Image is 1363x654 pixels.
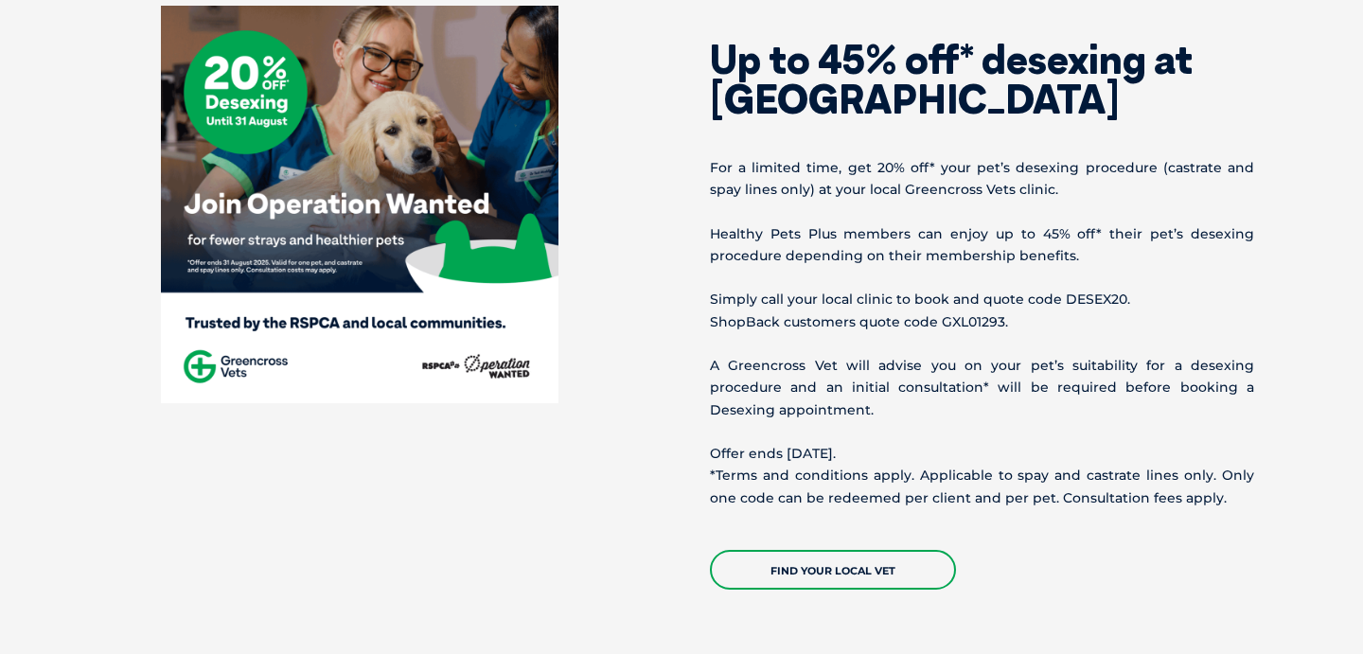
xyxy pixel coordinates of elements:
p: Healthy Pets Plus members can enjoy up to 45% off* their pet’s desexing procedure depending on th... [710,223,1254,267]
p: A Greencross Vet will advise you on your pet’s suitability for a desexing procedure and an initia... [710,355,1254,421]
p: Offer ends [DATE]. *Terms and conditions apply. Applicable to spay and castrate lines only. Only ... [710,443,1254,509]
p: For a limited time, get 20% off* your pet’s desexing procedure (castrate and spay lines only) at ... [710,157,1254,201]
h2: Up to 45% off* desexing at [GEOGRAPHIC_DATA] [710,40,1254,119]
p: Simply call your local clinic to book and quote code DESEX20. ShopBack customers quote code GXL01... [710,289,1254,332]
a: Find your local vet [710,550,956,590]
